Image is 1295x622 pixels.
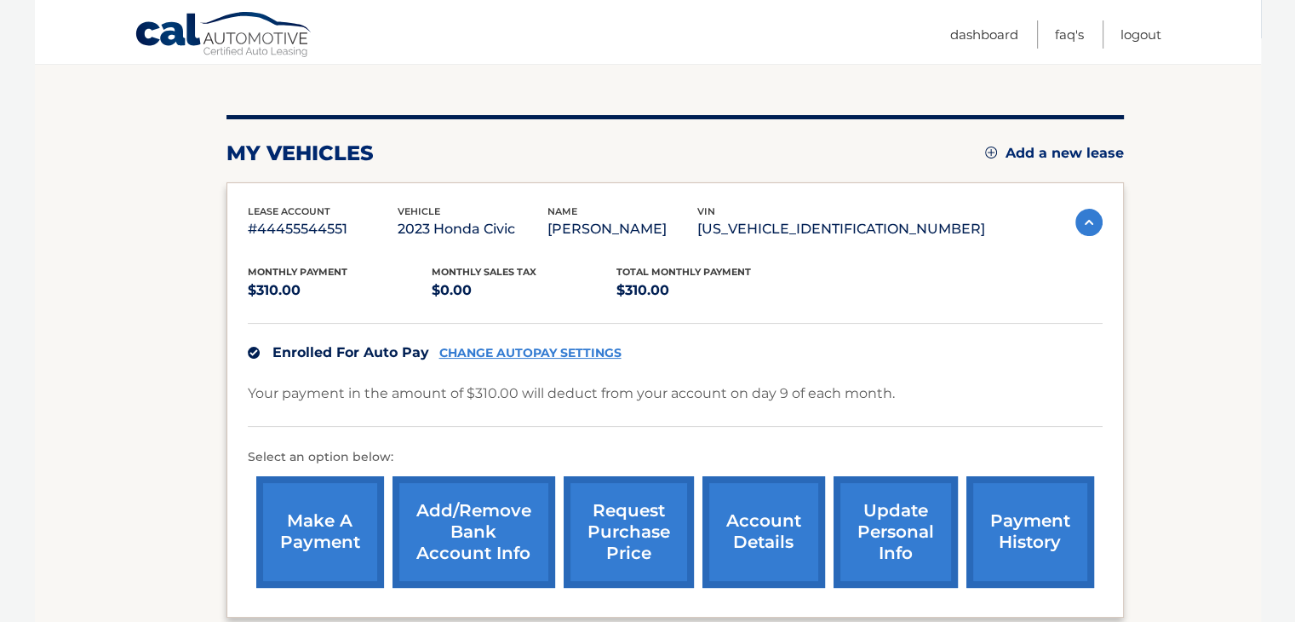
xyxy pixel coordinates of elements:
[966,476,1094,588] a: payment history
[248,347,260,359] img: check.svg
[564,476,694,588] a: request purchase price
[616,279,801,302] p: $310.00
[272,344,429,360] span: Enrolled For Auto Pay
[834,476,958,588] a: update personal info
[616,266,751,278] span: Total Monthly Payment
[248,279,433,302] p: $310.00
[697,217,985,241] p: [US_VEHICLE_IDENTIFICATION_NUMBER]
[950,20,1018,49] a: Dashboard
[547,217,697,241] p: [PERSON_NAME]
[256,476,384,588] a: make a payment
[1055,20,1084,49] a: FAQ's
[1075,209,1103,236] img: accordion-active.svg
[432,279,616,302] p: $0.00
[398,205,440,217] span: vehicle
[226,141,374,166] h2: my vehicles
[439,346,622,360] a: CHANGE AUTOPAY SETTINGS
[547,205,577,217] span: name
[393,476,555,588] a: Add/Remove bank account info
[248,447,1103,468] p: Select an option below:
[432,266,536,278] span: Monthly sales Tax
[248,382,895,406] p: Your payment in the amount of $310.00 will deduct from your account on day 9 of each month.
[985,145,1124,162] a: Add a new lease
[248,266,347,278] span: Monthly Payment
[248,205,330,217] span: lease account
[135,11,313,60] a: Cal Automotive
[697,205,715,217] span: vin
[1120,20,1161,49] a: Logout
[702,476,825,588] a: account details
[398,217,547,241] p: 2023 Honda Civic
[248,217,398,241] p: #44455544551
[985,147,997,158] img: add.svg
